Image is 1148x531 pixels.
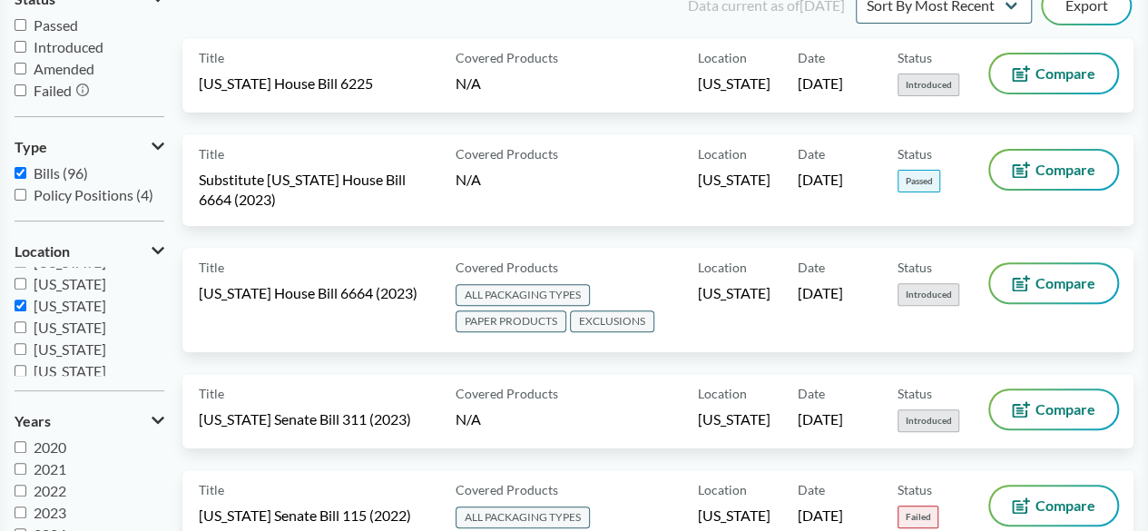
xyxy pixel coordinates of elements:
[34,340,106,358] span: [US_STATE]
[698,48,747,67] span: Location
[898,144,932,163] span: Status
[698,74,770,93] span: [US_STATE]
[898,384,932,403] span: Status
[34,504,66,521] span: 2023
[990,264,1117,302] button: Compare
[698,409,770,429] span: [US_STATE]
[898,74,959,96] span: Introduced
[698,480,747,499] span: Location
[199,384,224,403] span: Title
[199,258,224,277] span: Title
[698,258,747,277] span: Location
[1035,162,1095,177] span: Compare
[34,164,88,182] span: Bills (96)
[15,413,51,429] span: Years
[34,362,106,379] span: [US_STATE]
[15,485,26,497] input: 2022
[34,82,72,99] span: Failed
[456,506,590,528] span: ALL PACKAGING TYPES
[15,132,164,162] button: Type
[15,365,26,377] input: [US_STATE]
[898,258,932,277] span: Status
[34,16,78,34] span: Passed
[456,310,566,332] span: PAPER PRODUCTS
[15,243,70,260] span: Location
[456,384,558,403] span: Covered Products
[15,321,26,333] input: [US_STATE]
[990,151,1117,189] button: Compare
[798,409,843,429] span: [DATE]
[34,319,106,336] span: [US_STATE]
[456,48,558,67] span: Covered Products
[798,170,843,190] span: [DATE]
[15,19,26,31] input: Passed
[15,84,26,96] input: Failed
[698,283,770,303] span: [US_STATE]
[15,463,26,475] input: 2021
[456,171,481,188] span: N/A
[1035,66,1095,81] span: Compare
[798,384,825,403] span: Date
[15,441,26,453] input: 2020
[1035,402,1095,417] span: Compare
[34,297,106,314] span: [US_STATE]
[199,170,434,210] span: Substitute [US_STATE] House Bill 6664 (2023)
[34,186,153,203] span: Policy Positions (4)
[15,506,26,518] input: 2023
[199,283,417,303] span: [US_STATE] House Bill 6664 (2023)
[698,506,770,526] span: [US_STATE]
[34,482,66,499] span: 2022
[698,144,747,163] span: Location
[15,343,26,355] input: [US_STATE]
[698,384,747,403] span: Location
[798,283,843,303] span: [DATE]
[199,144,224,163] span: Title
[898,506,938,528] span: Failed
[898,409,959,432] span: Introduced
[15,300,26,311] input: [US_STATE]
[34,38,103,55] span: Introduced
[456,258,558,277] span: Covered Products
[15,41,26,53] input: Introduced
[199,48,224,67] span: Title
[898,48,932,67] span: Status
[456,410,481,428] span: N/A
[15,189,26,201] input: Policy Positions (4)
[199,506,411,526] span: [US_STATE] Senate Bill 115 (2022)
[15,278,26,290] input: [US_STATE]
[798,506,843,526] span: [DATE]
[199,409,411,429] span: [US_STATE] Senate Bill 311 (2023)
[798,74,843,93] span: [DATE]
[1035,276,1095,290] span: Compare
[798,48,825,67] span: Date
[456,284,590,306] span: ALL PACKAGING TYPES
[798,258,825,277] span: Date
[798,144,825,163] span: Date
[15,167,26,179] input: Bills (96)
[798,480,825,499] span: Date
[990,390,1117,428] button: Compare
[456,74,481,92] span: N/A
[990,487,1117,525] button: Compare
[34,275,106,292] span: [US_STATE]
[698,170,770,190] span: [US_STATE]
[34,460,66,477] span: 2021
[199,74,373,93] span: [US_STATE] House Bill 6225
[898,170,940,192] span: Passed
[990,54,1117,93] button: Compare
[15,406,164,437] button: Years
[1035,498,1095,513] span: Compare
[898,283,959,306] span: Introduced
[34,60,94,77] span: Amended
[34,438,66,456] span: 2020
[570,310,654,332] span: EXCLUSIONS
[456,144,558,163] span: Covered Products
[15,139,47,155] span: Type
[15,63,26,74] input: Amended
[199,480,224,499] span: Title
[15,236,164,267] button: Location
[456,480,558,499] span: Covered Products
[898,480,932,499] span: Status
